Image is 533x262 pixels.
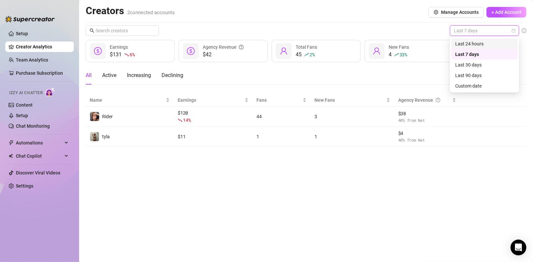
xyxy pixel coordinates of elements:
[124,52,129,57] span: fall
[491,10,521,15] span: + Add Account
[16,31,28,36] a: Setup
[16,183,33,189] a: Settings
[102,134,110,139] span: tyla
[389,51,409,59] div: 4
[455,82,514,90] div: Custom date
[90,112,99,121] img: Rider
[451,81,518,91] div: Custom date
[398,110,457,117] span: $ 38
[441,10,479,15] span: Manage Accounts
[239,43,244,51] span: question-circle
[102,114,113,119] span: Rider
[45,87,55,97] img: AI Chatter
[487,7,526,17] button: + Add Account
[9,154,13,158] img: Chat Copilot
[296,44,317,50] span: Total Fans
[110,51,134,59] div: $131
[16,123,50,129] a: Chat Monitoring
[90,28,94,33] span: search
[178,118,182,122] span: fall
[256,96,301,104] span: Fans
[389,44,409,50] span: New Fans
[434,10,438,14] span: setting
[314,133,390,140] div: 1
[127,10,175,15] span: 2 connected accounts
[296,51,317,59] div: 45
[203,43,244,51] div: Agency Revenue
[394,52,399,57] span: rise
[429,7,484,17] button: Manage Accounts
[183,117,191,123] span: 14 %
[178,96,243,104] span: Earnings
[86,5,175,17] h2: Creators
[5,16,55,22] img: logo-BBDzfeDw.svg
[16,113,28,118] a: Setup
[451,39,518,49] div: Last 24 hours
[398,117,457,123] span: 40 % from Net
[16,151,63,161] span: Chat Copilot
[174,94,252,107] th: Earnings
[127,71,151,79] div: Increasing
[16,170,60,175] a: Discover Viral Videos
[162,71,183,79] div: Declining
[311,94,394,107] th: New Fans
[9,140,14,145] span: thunderbolt
[16,68,69,78] a: Purchase Subscription
[314,96,385,104] span: New Fans
[178,133,249,140] div: $ 11
[373,47,381,55] span: user
[454,26,515,36] span: Last 7 days
[256,133,307,140] div: 1
[96,27,150,34] input: Search creators
[455,61,514,68] div: Last 30 days
[178,109,249,124] div: $ 120
[436,96,440,104] span: question-circle
[310,51,314,58] span: 2 %
[400,51,407,58] span: 33 %
[304,52,309,57] span: rise
[90,96,164,104] span: Name
[451,49,518,60] div: Last 7 days
[512,29,516,33] span: calendar
[86,94,174,107] th: Name
[314,113,390,120] div: 3
[110,44,128,50] span: Earnings
[398,137,457,143] span: 40 % from Net
[9,90,43,96] span: Izzy AI Chatter
[455,40,514,47] div: Last 24 hours
[398,96,451,104] div: Agency Revenue
[187,47,195,55] span: dollar-circle
[16,102,33,108] a: Content
[252,94,311,107] th: Fans
[398,130,457,137] span: $ 4
[90,132,99,141] img: tyla
[511,240,526,255] div: Open Intercom Messenger
[203,51,244,59] span: $42
[280,47,288,55] span: user
[451,70,518,81] div: Last 90 days
[451,60,518,70] div: Last 30 days
[16,41,69,52] a: Creator Analytics
[102,71,116,79] div: Active
[455,51,514,58] div: Last 7 days
[16,138,63,148] span: Automations
[94,47,102,55] span: dollar-circle
[130,51,134,58] span: 6 %
[86,71,92,79] div: All
[16,57,48,63] a: Team Analytics
[256,113,307,120] div: 44
[522,28,526,33] span: info-circle
[455,72,514,79] div: Last 90 days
